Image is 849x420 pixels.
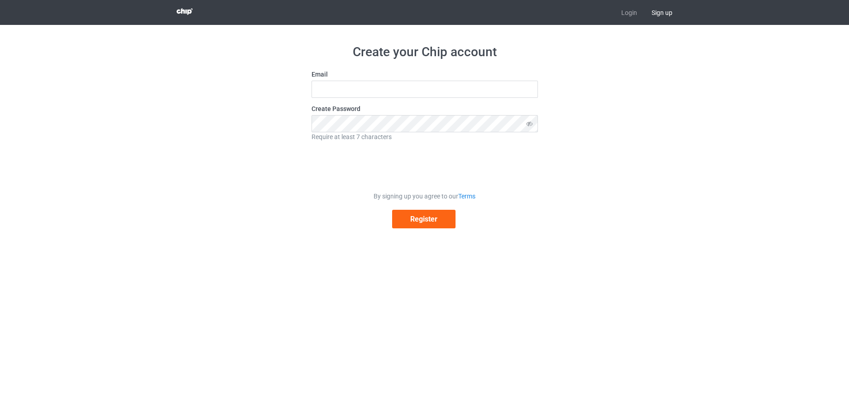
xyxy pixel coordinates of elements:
[392,210,456,228] button: Register
[312,44,538,60] h1: Create your Chip account
[312,104,538,113] label: Create Password
[458,193,475,200] a: Terms
[177,8,192,15] img: 3d383065fc803cdd16c62507c020ddf8.png
[312,132,538,141] div: Require at least 7 characters
[312,70,538,79] label: Email
[312,192,538,201] div: By signing up you agree to our
[356,148,494,183] iframe: reCAPTCHA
